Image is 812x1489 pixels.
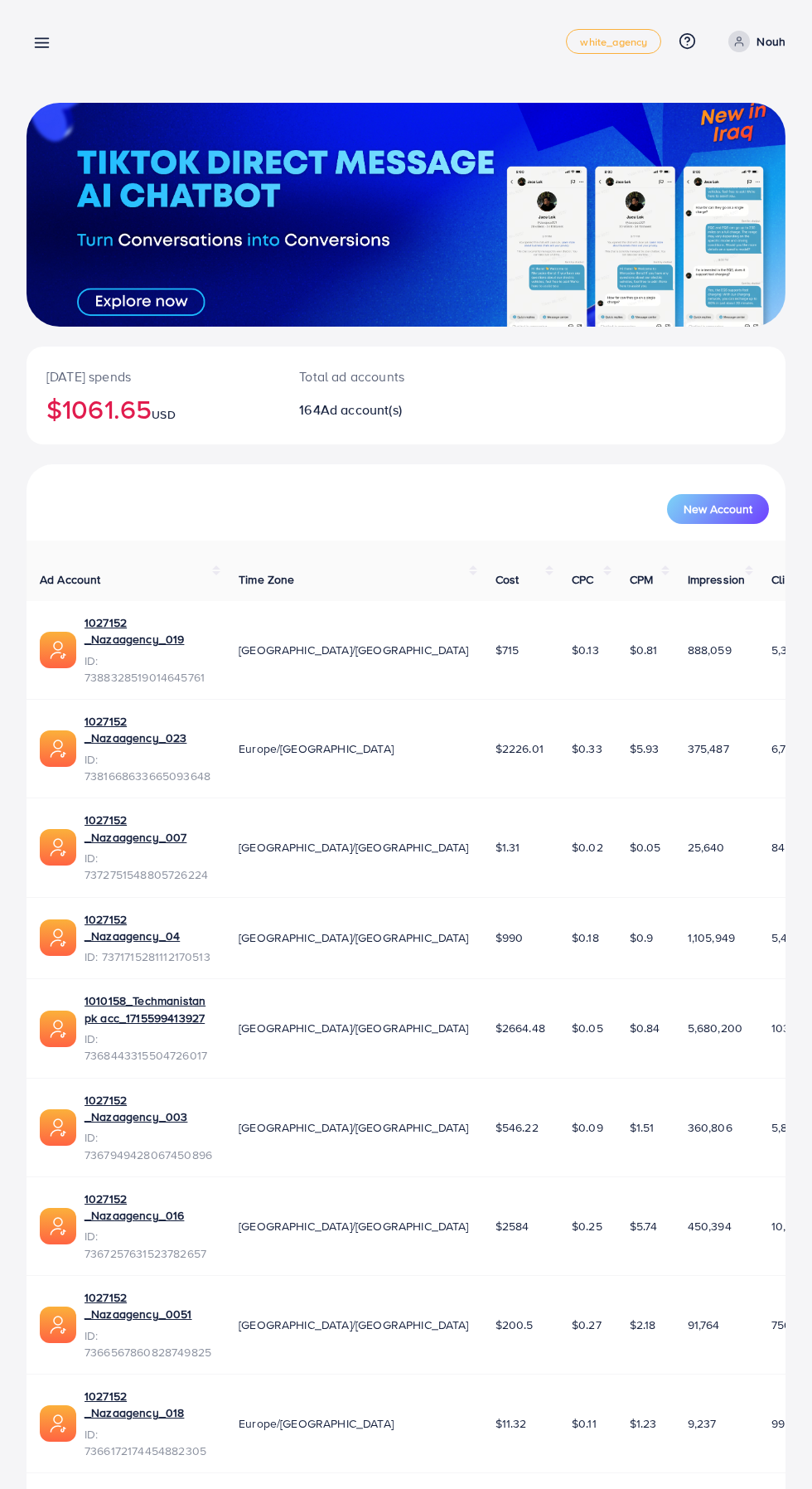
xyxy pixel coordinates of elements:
[566,29,661,54] a: white_agency
[667,494,769,524] button: New Account
[771,642,799,658] span: 5,313
[85,850,212,884] span: ID: 7372751548805726224
[85,1191,212,1225] a: 1027152 _Nazaagency_016
[321,400,402,419] span: Ad account(s)
[688,1415,717,1432] span: 9,237
[572,929,599,946] span: $0.18
[239,571,294,588] span: Time Zone
[572,642,599,658] span: $0.13
[85,1289,212,1323] a: 1027152 _Nazaagency_0051
[495,1317,534,1333] span: $200.5
[40,632,76,668] img: ic-ads-acc.e4c84228.svg
[572,571,593,588] span: CPC
[771,571,803,588] span: Clicks
[630,1119,655,1136] span: $1.51
[239,642,469,658] span: [GEOGRAPHIC_DATA]/[GEOGRAPHIC_DATA]
[46,393,259,424] h2: $1061.65
[495,1119,539,1136] span: $546.22
[85,1092,212,1126] a: 1027152 _Nazaagency_003
[771,929,802,946] span: 5,490
[688,1218,732,1234] span: 450,394
[630,1415,657,1432] span: $1.23
[85,1031,212,1065] span: ID: 7368443315504726017
[239,740,394,757] span: Europe/[GEOGRAPHIC_DATA]
[572,1020,603,1036] span: $0.05
[85,1388,212,1422] a: 1027152 _Nazaagency_018
[152,406,175,423] span: USD
[40,1208,76,1244] img: ic-ads-acc.e4c84228.svg
[630,571,653,588] span: CPM
[771,1415,785,1432] span: 99
[572,1218,602,1234] span: $0.25
[495,1020,545,1036] span: $2664.48
[580,36,647,47] span: white_agency
[299,402,449,418] h2: 164
[771,1020,810,1036] span: 103,915
[630,642,658,658] span: $0.81
[85,1426,212,1460] span: ID: 7366172174454882305
[85,948,212,965] span: ID: 7371715281112170513
[630,1020,660,1036] span: $0.84
[630,839,661,856] span: $0.05
[688,642,732,658] span: 888,059
[495,1415,527,1432] span: $11.32
[85,911,212,945] a: 1027152 _Nazaagency_04
[239,1415,394,1432] span: Europe/[GEOGRAPHIC_DATA]
[46,366,259,386] p: [DATE] spends
[771,740,797,757] span: 6,718
[85,812,212,846] a: 1027152 _Nazaagency_007
[630,1317,656,1333] span: $2.18
[688,839,725,856] span: 25,640
[85,992,212,1026] a: 1010158_Techmanistan pk acc_1715599413927
[722,31,785,52] a: Nouh
[572,1317,602,1333] span: $0.27
[85,1327,212,1361] span: ID: 7366567860828749825
[40,571,101,588] span: Ad Account
[85,1228,212,1262] span: ID: 7367257631523782657
[630,929,654,946] span: $0.9
[85,751,212,785] span: ID: 7381668633665093648
[572,839,603,856] span: $0.02
[495,839,520,856] span: $1.31
[239,1020,469,1036] span: [GEOGRAPHIC_DATA]/[GEOGRAPHIC_DATA]
[572,1415,597,1432] span: $0.11
[85,614,212,648] a: 1027152 _Nazaagency_019
[630,1218,658,1234] span: $5.74
[40,730,76,767] img: ic-ads-acc.e4c84228.svg
[239,839,469,856] span: [GEOGRAPHIC_DATA]/[GEOGRAPHIC_DATA]
[40,919,76,956] img: ic-ads-acc.e4c84228.svg
[630,740,660,757] span: $5.93
[495,642,520,658] span: $715
[299,366,449,386] p: Total ad accounts
[756,32,785,51] p: Nouh
[239,1119,469,1136] span: [GEOGRAPHIC_DATA]/[GEOGRAPHIC_DATA]
[771,839,785,856] span: 84
[40,1307,76,1343] img: ic-ads-acc.e4c84228.svg
[684,503,752,515] span: New Account
[40,1109,76,1146] img: ic-ads-acc.e4c84228.svg
[85,713,212,747] a: 1027152 _Nazaagency_023
[688,1317,720,1333] span: 91,764
[688,1020,742,1036] span: 5,680,200
[572,740,602,757] span: $0.33
[495,740,544,757] span: $2226.01
[495,571,520,588] span: Cost
[688,571,746,588] span: Impression
[572,1119,603,1136] span: $0.09
[239,929,469,946] span: [GEOGRAPHIC_DATA]/[GEOGRAPHIC_DATA]
[40,1405,76,1442] img: ic-ads-acc.e4c84228.svg
[771,1317,791,1333] span: 750
[771,1218,804,1234] span: 10,416
[495,929,524,946] span: $990
[40,1011,76,1047] img: ic-ads-acc.e4c84228.svg
[688,740,729,757] span: 375,487
[495,1218,529,1234] span: $2584
[85,652,212,686] span: ID: 7388328519014645761
[239,1218,469,1234] span: [GEOGRAPHIC_DATA]/[GEOGRAPHIC_DATA]
[688,1119,732,1136] span: 360,806
[40,829,76,866] img: ic-ads-acc.e4c84228.svg
[85,1129,212,1163] span: ID: 7367949428067450896
[771,1119,800,1136] span: 5,827
[688,929,735,946] span: 1,105,949
[239,1317,469,1333] span: [GEOGRAPHIC_DATA]/[GEOGRAPHIC_DATA]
